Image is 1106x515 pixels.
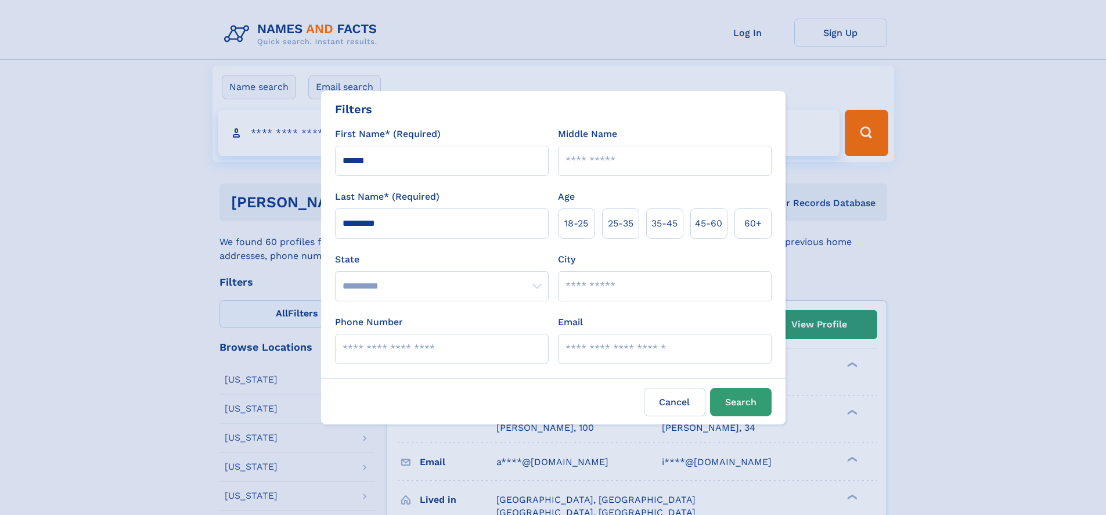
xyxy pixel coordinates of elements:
[651,217,678,231] span: 35‑45
[744,217,762,231] span: 60+
[558,315,583,329] label: Email
[710,388,772,416] button: Search
[564,217,588,231] span: 18‑25
[695,217,722,231] span: 45‑60
[558,253,575,266] label: City
[558,127,617,141] label: Middle Name
[608,217,633,231] span: 25‑35
[335,127,441,141] label: First Name* (Required)
[335,190,439,204] label: Last Name* (Required)
[558,190,575,204] label: Age
[335,315,403,329] label: Phone Number
[644,388,705,416] label: Cancel
[335,100,372,118] div: Filters
[335,253,549,266] label: State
